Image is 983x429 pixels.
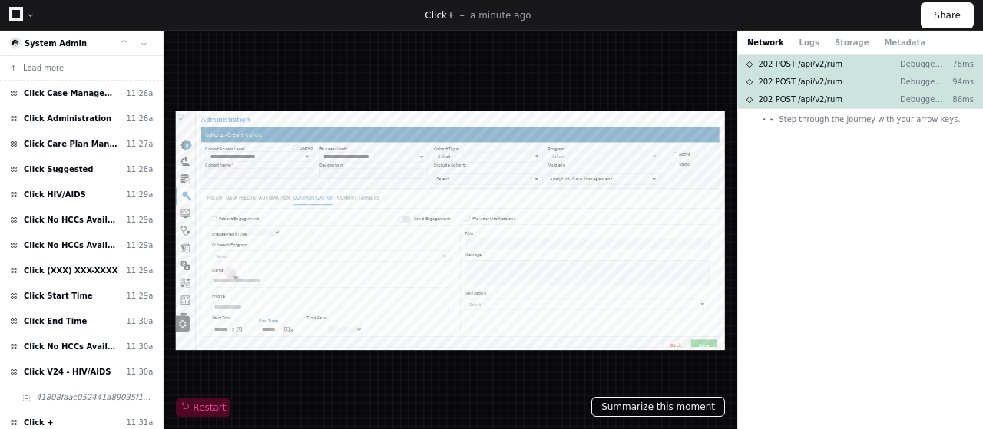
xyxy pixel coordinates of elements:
label: Select [584,380,607,391]
button: Storage [835,37,869,48]
p: 78ms [943,58,974,70]
div: 11:31a [126,417,153,428]
span: Click (XXX) XXX-XXXX [24,265,118,276]
a: Automation [165,160,227,186]
label: Time Zone [260,407,301,418]
button: Summarize this moment [591,397,725,417]
div: 6 [15,61,31,77]
span: Click Suggested [24,163,93,175]
label: Message [575,281,608,292]
div: 11:29a [126,214,153,226]
span: Click End Time [24,315,87,327]
button: Network [747,37,784,48]
div: 11:30a [126,315,153,327]
label: Description: [286,103,335,114]
p: Debugger-Web [900,94,943,105]
span: Load more [23,62,64,74]
div: 11:30a [126,341,153,352]
span: Click [425,10,447,21]
div: 11:28a [126,163,153,175]
span: Click Start Time [24,290,93,302]
label: Visible In [741,103,776,114]
span: Select [515,127,714,147]
span: Click Administration [24,113,111,124]
label: End Time [166,412,258,424]
label: Cohort Type: [513,71,564,82]
span: Restart [180,401,226,414]
span: Click HIV/AIDS [24,189,86,200]
div: 11:26a [126,87,153,99]
span: 41808faac052441a89035f1bf4cc1f5c [36,391,153,403]
img: 16.svg [11,38,21,48]
button: Restart [176,398,230,417]
label: Select [80,285,103,296]
a: System Admin [25,39,87,48]
div: 11:29a [126,290,153,302]
label: Outreach Program [71,262,143,273]
label: Provider Notifications [590,209,676,220]
label: Program: [740,71,776,82]
label: Navigation [575,357,618,368]
label: Engagement Type [71,239,141,251]
label: Business Unit [286,71,343,82]
button: Select [518,127,730,147]
a: Cohorts [58,40,95,54]
label: Shared [228,68,273,81]
p: 86ms [943,94,974,105]
span: Step through the journey with your arrow keys. [779,114,960,125]
span: Click V24 - HIV/AIDS [24,366,111,378]
img: info-i-hover.svg [140,72,148,81]
label: Send Engagement [475,210,545,221]
button: Analytics, Care Management [745,127,963,147]
label: Name [71,307,94,329]
span: Click + [24,417,54,428]
span: Click Care Plan Management [24,138,120,150]
span: Click Case Management [24,87,120,99]
p: Debugger-Web [900,58,943,70]
button: Logs [799,37,819,48]
div: 11:26a [126,113,153,124]
div: 11:30a [126,366,153,378]
span: 202 POST /api/v2/rum [758,94,842,105]
span: + [447,10,455,21]
label: Title [575,238,592,249]
div: 11:29a [126,189,153,200]
span: Click No HCCs Available [24,239,120,251]
label: Phone [71,358,98,381]
div: 11:27a [126,138,153,150]
label: Patient Engagement [86,210,164,221]
span: Click No HCCs Available [24,214,120,226]
span: 202 POST /api/v2/rum [758,76,842,87]
span: Click No HCCs Available [24,341,120,352]
div: 11:29a [126,239,153,251]
span: Cohort Access Level [58,68,137,84]
label: Cohort Name [58,103,114,114]
span: Analytics, Care Management [742,127,948,147]
p: 94ms [943,76,974,87]
label: Exclude Cohort : [514,103,578,114]
span: 202 POST /api/v2/rum [758,58,842,70]
input: Shared [233,68,243,78]
button: Metadata [884,37,925,48]
a: Cohort Targets [321,160,405,186]
p: a minute ago [470,9,531,21]
img: logo-no-text.svg [5,8,35,20]
div: 11:29a [126,265,153,276]
a: Filter [61,160,92,186]
a: Data Fields [99,160,158,186]
label: Start Time [71,401,164,424]
p: Debugger-Web [900,76,943,87]
label: Select [521,84,546,97]
a: Communication [234,160,314,188]
button: Share [921,2,974,28]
